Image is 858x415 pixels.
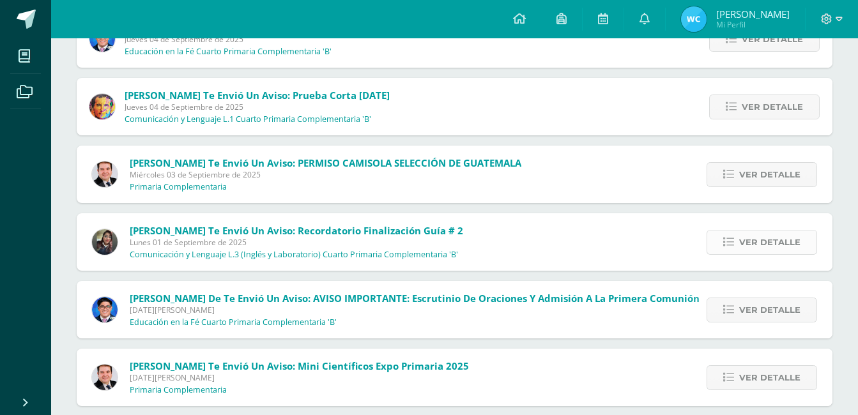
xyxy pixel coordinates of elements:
span: Miércoles 03 de Septiembre de 2025 [130,169,521,180]
span: [DATE][PERSON_NAME] [130,305,700,315]
span: Jueves 04 de Septiembre de 2025 [125,34,457,45]
span: Mi Perfil [716,19,790,30]
p: Primaria Complementaria [130,182,227,192]
span: Lunes 01 de Septiembre de 2025 [130,237,463,248]
span: Ver detalle [742,95,803,119]
span: [PERSON_NAME] te envió un aviso: Prueba corta [DATE] [125,89,390,102]
img: 038ac9c5e6207f3bea702a86cda391b3.png [92,297,118,322]
span: Ver detalle [739,366,801,389]
img: 57933e79c0f622885edf5cfea874362b.png [92,365,118,390]
img: 57933e79c0f622885edf5cfea874362b.png [92,162,118,187]
span: [PERSON_NAME] te envió un aviso: Recordatorio finalización guía # 2 [130,224,463,237]
p: Comunicación y Lenguaje L.3 (Inglés y Laboratorio) Cuarto Primaria Complementaria 'B' [130,250,458,260]
p: Comunicación y Lenguaje L.1 Cuarto Primaria Complementaria 'B' [125,114,371,124]
span: Ver detalle [739,298,801,322]
span: [PERSON_NAME] de te envió un aviso: AVISO IMPORTANTE: Escrutinio de oraciones y Admisión a la Pri... [130,292,700,305]
span: Ver detalle [742,27,803,51]
span: [PERSON_NAME] te envió un aviso: PERMISO CAMISOLA SELECCIÓN DE GUATEMALA [130,156,521,169]
img: 8feb228ef6ff7f033890fb9da69e2633.png [681,6,707,32]
span: Jueves 04 de Septiembre de 2025 [125,102,390,112]
span: [DATE][PERSON_NAME] [130,372,469,383]
p: Educación en la Fé Cuarto Primaria Complementaria 'B' [130,317,337,328]
span: [PERSON_NAME] [716,8,790,20]
p: Educación en la Fé Cuarto Primaria Complementaria 'B' [125,47,332,57]
p: Primaria Complementaria [130,385,227,395]
span: Ver detalle [739,230,801,254]
img: 49d5a75e1ce6d2edc12003b83b1ef316.png [89,94,115,119]
span: [PERSON_NAME] te envió un aviso: Mini Científicos Expo Primaria 2025 [130,359,469,372]
span: Ver detalle [739,163,801,186]
img: 038ac9c5e6207f3bea702a86cda391b3.png [89,26,115,52]
img: f727c7009b8e908c37d274233f9e6ae1.png [92,229,118,255]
